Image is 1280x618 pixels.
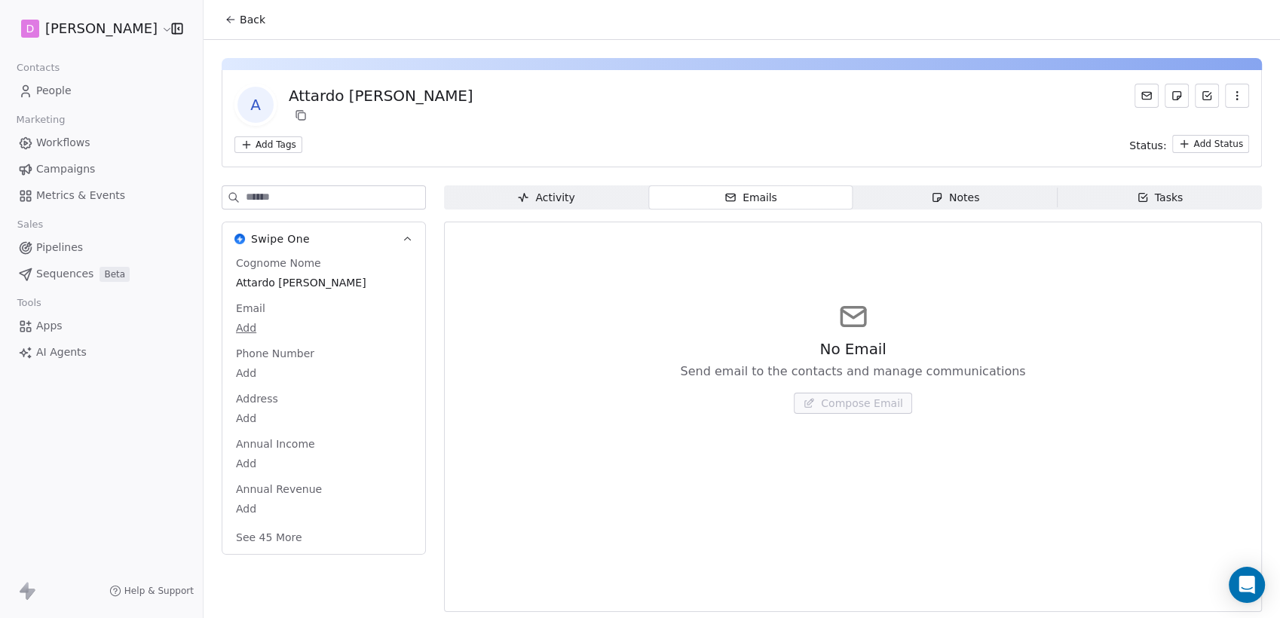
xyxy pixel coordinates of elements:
[234,234,245,244] img: Swipe One
[36,83,72,99] span: People
[18,16,161,41] button: D[PERSON_NAME]
[236,456,412,471] span: Add
[680,363,1025,381] span: Send email to the contacts and manage communications
[794,393,912,414] button: Compose Email
[11,292,47,314] span: Tools
[12,78,191,103] a: People
[233,436,318,451] span: Annual Income
[1172,135,1249,153] button: Add Status
[227,524,311,551] button: See 45 More
[1129,138,1166,153] span: Status:
[289,85,473,106] div: Attardo [PERSON_NAME]
[109,585,194,597] a: Help & Support
[10,109,72,131] span: Marketing
[10,57,66,79] span: Contacts
[1229,567,1265,603] div: Open Intercom Messenger
[12,340,191,365] a: AI Agents
[237,87,274,123] span: A
[821,396,903,411] span: Compose Email
[233,301,268,316] span: Email
[222,222,425,255] button: Swipe OneSwipe One
[931,190,979,206] div: Notes
[124,585,194,597] span: Help & Support
[233,255,324,271] span: Cognome Nome
[36,135,90,151] span: Workflows
[236,366,412,381] span: Add
[12,130,191,155] a: Workflows
[12,314,191,338] a: Apps
[517,190,574,206] div: Activity
[36,188,125,203] span: Metrics & Events
[233,482,325,497] span: Annual Revenue
[236,320,412,335] span: Add
[234,136,302,153] button: Add Tags
[233,346,317,361] span: Phone Number
[240,12,265,27] span: Back
[12,235,191,260] a: Pipelines
[12,262,191,286] a: SequencesBeta
[233,391,281,406] span: Address
[236,411,412,426] span: Add
[26,21,35,36] span: D
[819,338,886,359] span: No Email
[36,344,87,360] span: AI Agents
[236,275,412,290] span: Attardo [PERSON_NAME]
[36,161,95,177] span: Campaigns
[12,157,191,182] a: Campaigns
[1137,190,1184,206] div: Tasks
[222,255,425,554] div: Swipe OneSwipe One
[100,267,130,282] span: Beta
[216,6,274,33] button: Back
[45,19,158,38] span: [PERSON_NAME]
[36,266,93,282] span: Sequences
[36,318,63,334] span: Apps
[36,240,83,255] span: Pipelines
[12,183,191,208] a: Metrics & Events
[236,501,412,516] span: Add
[11,213,50,236] span: Sales
[251,231,310,246] span: Swipe One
